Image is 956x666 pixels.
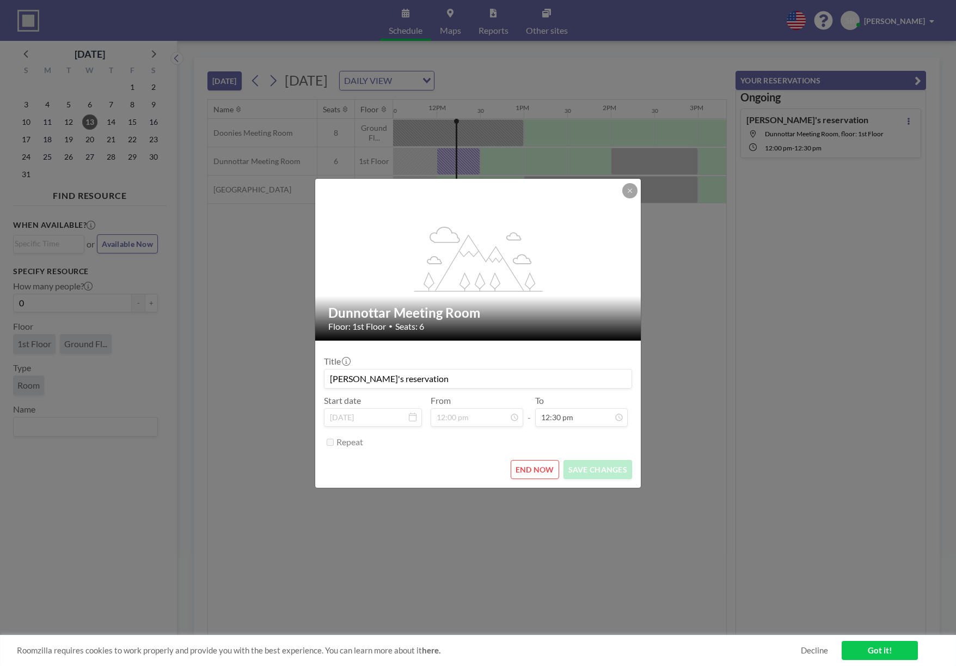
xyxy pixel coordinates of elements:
input: (No title) [324,370,632,388]
button: SAVE CHANGES [563,460,632,479]
a: Got it! [842,641,918,660]
span: - [528,399,531,423]
label: Repeat [336,437,363,447]
a: here. [422,645,440,655]
a: Decline [801,645,828,656]
span: Roomzilla requires cookies to work properly and provide you with the best experience. You can lea... [17,645,801,656]
label: Title [324,356,350,367]
span: Floor: 1st Floor [328,321,386,332]
g: flex-grow: 1.2; [414,226,543,291]
button: END NOW [511,460,559,479]
span: Seats: 6 [395,321,424,332]
label: To [535,395,544,406]
h2: Dunnottar Meeting Room [328,305,629,321]
label: Start date [324,395,361,406]
label: From [431,395,451,406]
span: • [389,322,393,330]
